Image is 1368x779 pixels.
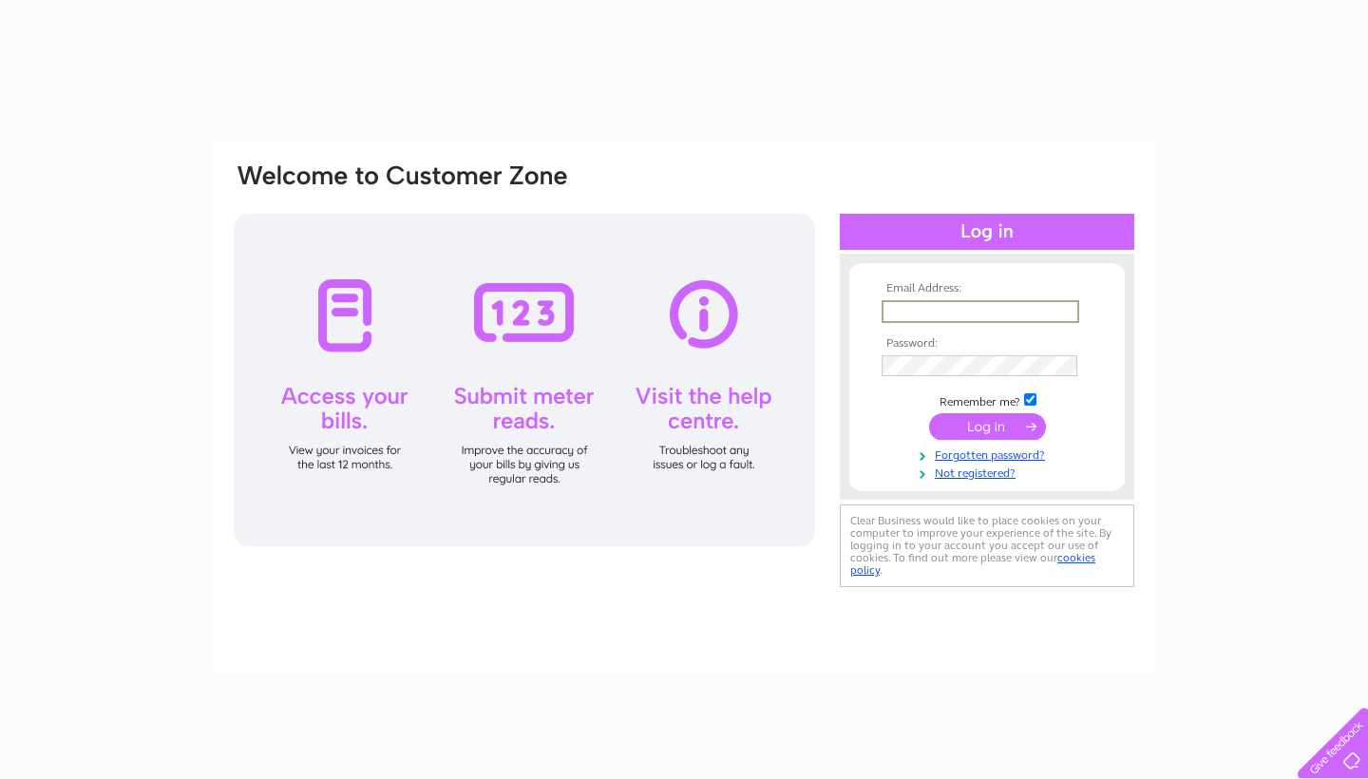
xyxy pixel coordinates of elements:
[877,337,1097,351] th: Password:
[882,463,1097,481] a: Not registered?
[877,390,1097,409] td: Remember me?
[882,445,1097,463] a: Forgotten password?
[929,413,1046,440] input: Submit
[850,551,1095,577] a: cookies policy
[840,504,1134,587] div: Clear Business would like to place cookies on your computer to improve your experience of the sit...
[877,282,1097,295] th: Email Address:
